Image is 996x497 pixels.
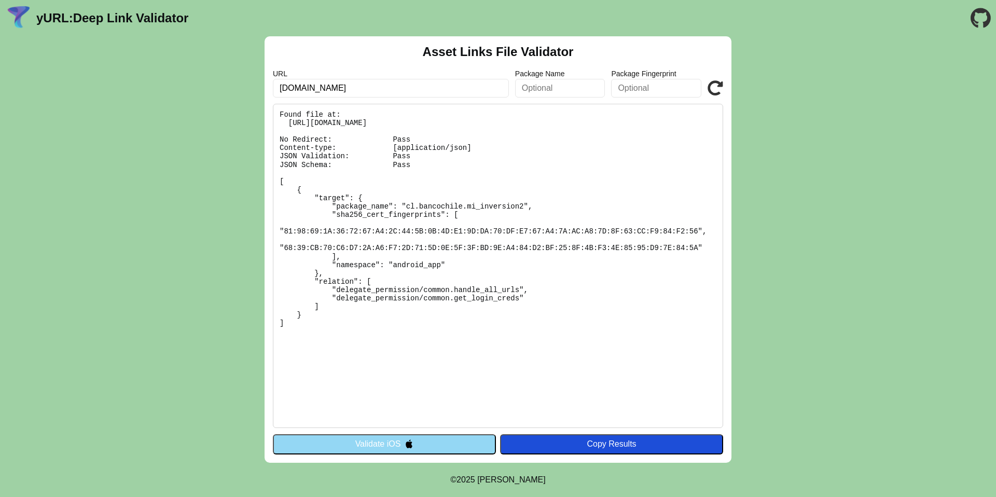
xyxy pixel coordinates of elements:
[500,434,723,454] button: Copy Results
[477,475,546,484] a: Michael Ibragimchayev's Personal Site
[450,463,545,497] footer: ©
[273,79,509,98] input: Required
[273,70,509,78] label: URL
[611,79,701,98] input: Optional
[405,439,413,448] img: appleIcon.svg
[5,5,32,32] img: yURL Logo
[505,439,718,449] div: Copy Results
[515,79,605,98] input: Optional
[273,104,723,428] pre: Found file at: [URL][DOMAIN_NAME] No Redirect: Pass Content-type: [application/json] JSON Validat...
[515,70,605,78] label: Package Name
[36,11,188,25] a: yURL:Deep Link Validator
[611,70,701,78] label: Package Fingerprint
[273,434,496,454] button: Validate iOS
[423,45,574,59] h2: Asset Links File Validator
[457,475,475,484] span: 2025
